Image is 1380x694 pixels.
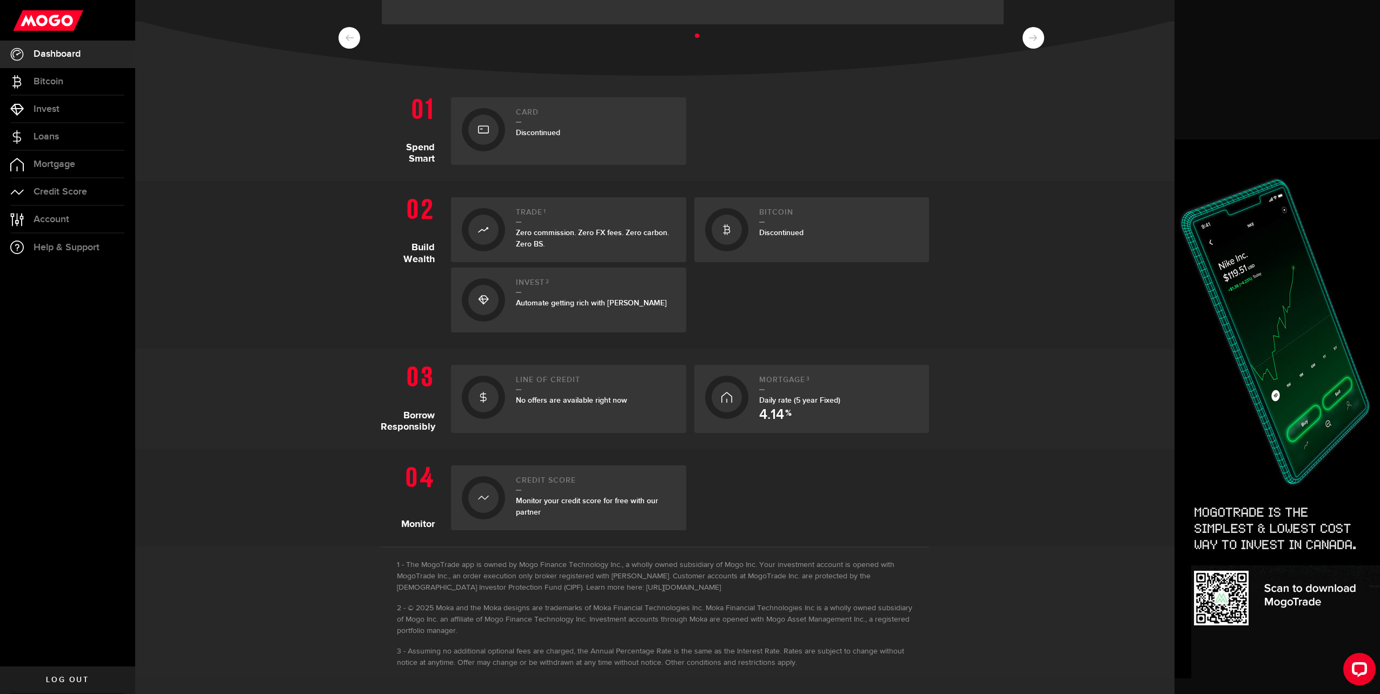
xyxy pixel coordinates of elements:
[451,97,686,165] a: CardDiscontinued
[759,408,784,422] span: 4.14
[759,376,919,390] h2: Mortgage
[34,104,59,114] span: Invest
[759,228,804,237] span: Discontinued
[451,197,686,262] a: Trade1Zero commission. Zero FX fees. Zero carbon. Zero BS.
[451,365,686,433] a: Line of creditNo offers are available right now
[34,132,59,142] span: Loans
[516,208,675,223] h2: Trade
[451,465,686,530] a: Credit ScoreMonitor your credit score for free with our partner
[516,396,627,405] span: No offers are available right now
[516,108,675,123] h2: Card
[516,496,658,517] span: Monitor your credit score for free with our partner
[516,128,560,137] span: Discontinued
[34,187,87,197] span: Credit Score
[381,192,443,332] h1: Build Wealth
[1335,649,1380,694] iframe: LiveChat chat widget
[546,278,549,285] sup: 2
[516,476,675,491] h2: Credit Score
[34,215,69,224] span: Account
[381,460,443,530] h1: Monitor
[34,159,75,169] span: Mortgage
[516,376,675,390] h2: Line of credit
[34,49,81,59] span: Dashboard
[516,298,667,308] span: Automate getting rich with [PERSON_NAME]
[34,77,63,86] span: Bitcoin
[806,376,810,382] sup: 3
[694,197,930,262] a: BitcoinDiscontinued
[34,243,99,252] span: Help & Support
[46,676,89,684] span: Log out
[759,208,919,223] h2: Bitcoin
[785,409,792,422] span: %
[1175,139,1380,694] img: Side-banner-trade-up-1126-380x1026
[381,359,443,433] h1: Borrow Responsibly
[397,646,913,669] li: Assuming no additional optional fees are charged, the Annual Percentage Rate is the same as the I...
[516,228,669,249] span: Zero commission. Zero FX fees. Zero carbon. Zero BS.
[397,559,913,593] li: The MogoTrade app is owned by Mogo Finance Technology Inc., a wholly owned subsidiary of Mogo Inc...
[543,208,546,215] sup: 1
[759,396,840,405] span: Daily rate (5 year Fixed)
[381,92,443,165] h1: Spend Smart
[516,278,675,293] h2: Invest
[451,268,686,332] a: Invest2Automate getting rich with [PERSON_NAME]
[397,603,913,637] li: © 2025 Moka and the Moka designs are trademarks of Moka Financial Technologies Inc. Moka Financia...
[694,365,930,433] a: Mortgage3Daily rate (5 year Fixed) 4.14 %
